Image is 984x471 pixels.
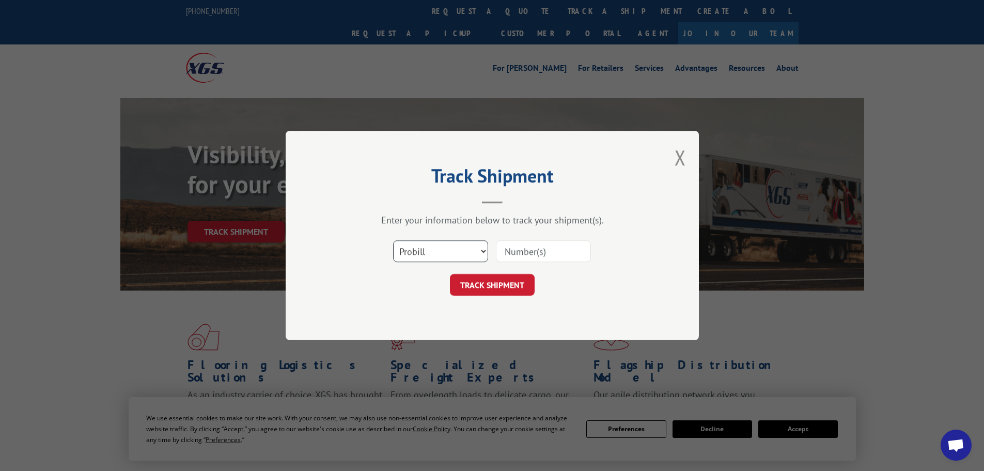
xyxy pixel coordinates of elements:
[337,214,647,226] div: Enter your information below to track your shipment(s).
[450,274,535,296] button: TRACK SHIPMENT
[675,144,686,171] button: Close modal
[941,430,972,461] div: Open chat
[337,169,647,188] h2: Track Shipment
[496,240,591,262] input: Number(s)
